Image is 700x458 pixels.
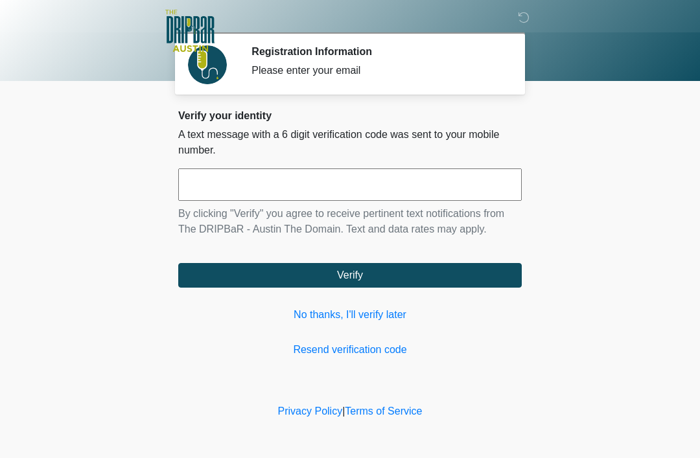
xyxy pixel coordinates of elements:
a: Resend verification code [178,342,522,358]
h2: Verify your identity [178,109,522,122]
div: Please enter your email [251,63,502,78]
a: | [342,406,345,417]
button: Verify [178,263,522,288]
a: Terms of Service [345,406,422,417]
a: No thanks, I'll verify later [178,307,522,323]
img: Agent Avatar [188,45,227,84]
p: By clicking "Verify" you agree to receive pertinent text notifications from The DRIPBaR - Austin ... [178,206,522,237]
a: Privacy Policy [278,406,343,417]
p: A text message with a 6 digit verification code was sent to your mobile number. [178,127,522,158]
img: The DRIPBaR - Austin The Domain Logo [165,10,215,52]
